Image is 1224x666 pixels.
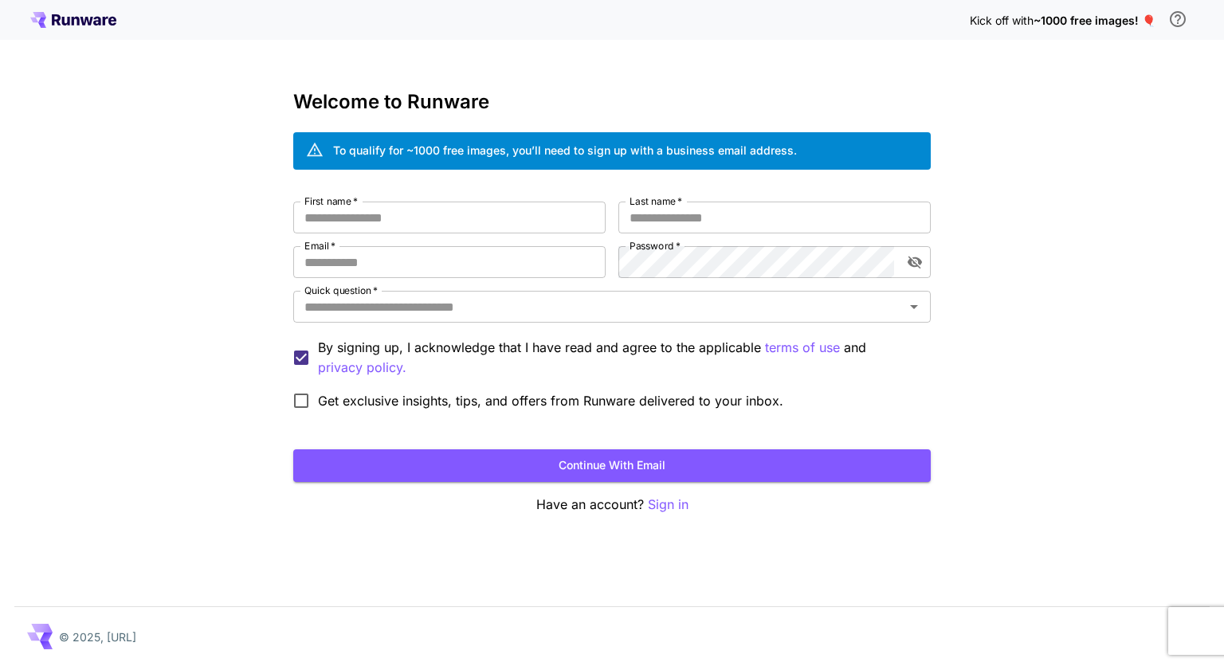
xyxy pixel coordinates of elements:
span: ~1000 free images! 🎈 [1034,14,1155,27]
button: Continue with email [293,449,931,482]
label: Quick question [304,284,378,297]
button: By signing up, I acknowledge that I have read and agree to the applicable terms of use and [318,358,406,378]
p: Have an account? [293,495,931,515]
span: Get exclusive insights, tips, and offers from Runware delivered to your inbox. [318,391,783,410]
h3: Welcome to Runware [293,91,931,113]
label: Email [304,239,335,253]
label: First name [304,194,358,208]
button: By signing up, I acknowledge that I have read and agree to the applicable and privacy policy. [765,338,840,358]
span: Kick off with [970,14,1034,27]
button: Sign in [648,495,688,515]
label: Last name [630,194,682,208]
button: Open [903,296,925,318]
p: terms of use [765,338,840,358]
p: By signing up, I acknowledge that I have read and agree to the applicable and [318,338,918,378]
button: In order to qualify for free credit, you need to sign up with a business email address and click ... [1162,3,1194,35]
p: privacy policy. [318,358,406,378]
p: © 2025, [URL] [59,629,136,645]
label: Password [630,239,681,253]
button: toggle password visibility [900,248,929,276]
div: To qualify for ~1000 free images, you’ll need to sign up with a business email address. [333,142,797,159]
